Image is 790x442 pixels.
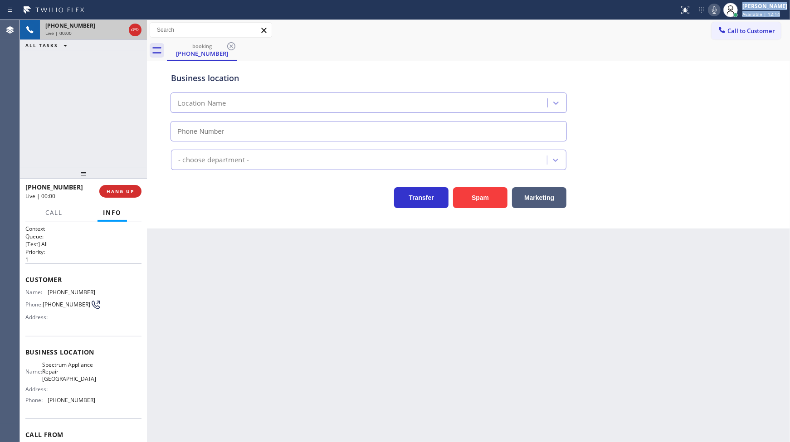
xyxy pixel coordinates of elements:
span: [PHONE_NUMBER] [48,289,95,296]
p: [Test] All [25,240,141,248]
span: Live | 00:00 [45,30,72,36]
span: Call to Customer [727,27,775,35]
span: Customer [25,275,141,284]
button: Marketing [512,187,566,208]
button: ALL TASKS [20,40,76,51]
span: Address: [25,386,49,393]
div: Location Name [178,98,226,108]
button: HANG UP [99,185,141,198]
span: Live | 00:00 [25,192,55,200]
button: Call [40,204,68,222]
p: 1 [25,256,141,263]
div: (323) 203-3207 [168,40,236,60]
h2: Priority: [25,248,141,256]
div: Business location [171,72,566,84]
span: Call [45,209,63,217]
span: Name: [25,368,42,375]
span: Available | 12:14 [742,11,780,17]
input: Phone Number [171,121,567,141]
input: Search [150,23,272,37]
span: [PHONE_NUMBER] [45,22,95,29]
span: Business location [25,348,141,356]
span: [PHONE_NUMBER] [25,183,83,191]
div: - choose department - [178,155,249,165]
span: Info [103,209,122,217]
button: Hang up [129,24,141,36]
div: [PHONE_NUMBER] [168,49,236,58]
div: [PERSON_NAME] [742,2,787,10]
span: Name: [25,289,48,296]
button: Info [98,204,127,222]
button: Mute [708,4,721,16]
span: Call From [25,430,141,439]
button: Call to Customer [712,22,781,39]
button: Spam [453,187,507,208]
div: booking [168,43,236,49]
span: [PHONE_NUMBER] [43,301,90,308]
span: HANG UP [107,188,134,194]
span: Spectrum Appliance Repair [GEOGRAPHIC_DATA] [42,361,96,382]
button: Transfer [394,187,449,208]
span: [PHONE_NUMBER] [48,397,95,403]
h2: Queue: [25,233,141,240]
span: ALL TASKS [25,42,58,49]
span: Phone: [25,397,48,403]
span: Address: [25,314,49,321]
h1: Context [25,225,141,233]
span: Phone: [25,301,43,308]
